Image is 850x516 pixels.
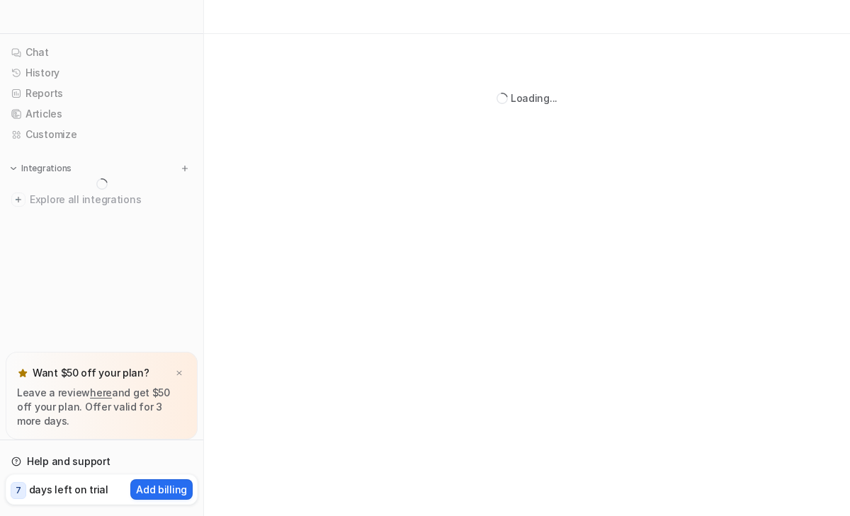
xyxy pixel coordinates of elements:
div: Loading... [511,91,557,105]
img: x [175,369,183,378]
p: Add billing [136,482,187,497]
p: 7 [16,484,21,497]
a: Customize [6,125,198,144]
a: History [6,63,198,83]
img: explore all integrations [11,193,25,207]
a: Chat [6,42,198,62]
button: Add billing [130,479,193,500]
p: Leave a review and get $50 off your plan. Offer valid for 3 more days. [17,386,186,428]
img: expand menu [8,164,18,173]
p: days left on trial [29,482,108,497]
a: Explore all integrations [6,190,198,210]
p: Integrations [21,163,72,174]
span: Explore all integrations [30,188,192,211]
img: menu_add.svg [180,164,190,173]
a: here [90,386,112,399]
a: Help and support [6,452,198,471]
a: Reports [6,84,198,103]
img: star [17,367,28,379]
button: Integrations [6,161,76,176]
a: Articles [6,104,198,124]
p: Want $50 off your plan? [33,366,149,380]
